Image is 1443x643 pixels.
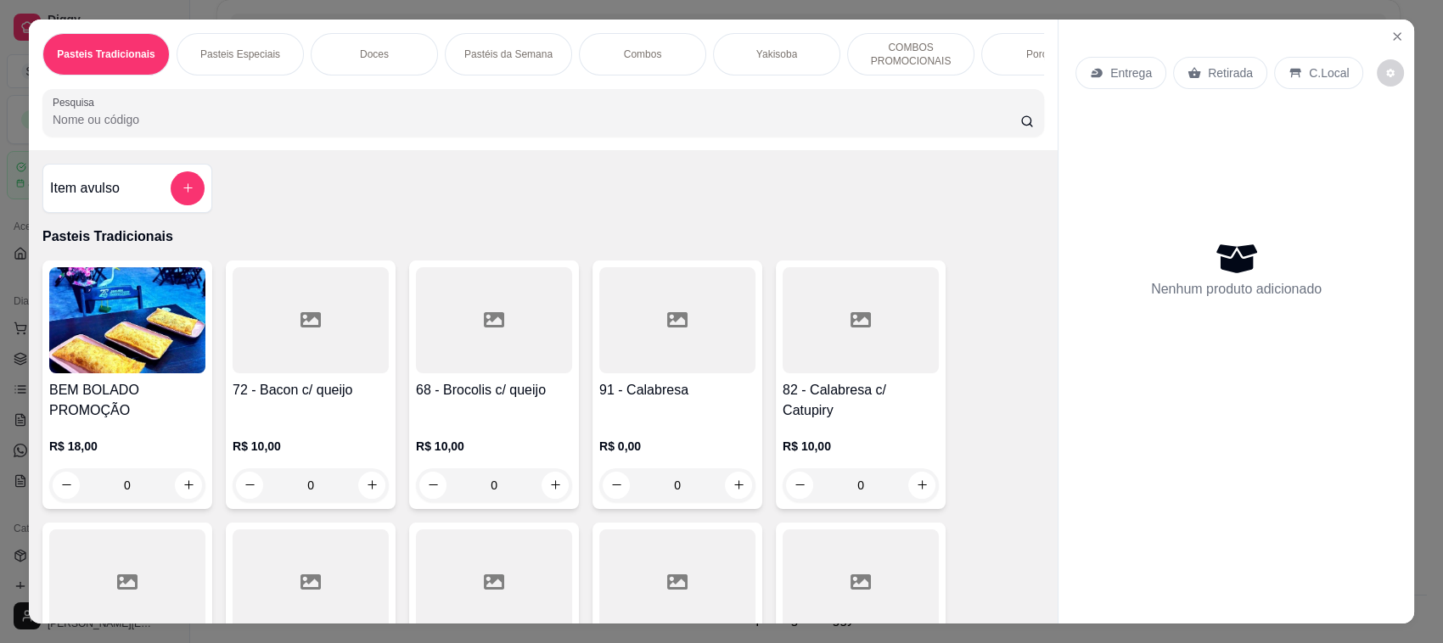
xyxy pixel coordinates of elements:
h4: 82 - Calabresa c/ Catupiry [783,380,939,421]
h4: 91 - Calabresa [599,380,755,400]
h4: Item avulso [50,178,120,198]
p: Entrega [1110,64,1152,81]
p: Doces [360,48,389,61]
p: Retirada [1208,64,1253,81]
button: decrease-product-quantity [1378,59,1405,87]
p: R$ 18,00 [49,438,205,455]
p: R$ 10,00 [233,438,389,455]
p: C.Local [1309,64,1349,81]
p: Pastéis da Semana [464,48,553,61]
p: R$ 10,00 [416,438,572,455]
button: Close [1384,23,1411,50]
p: Porções [1026,48,1064,61]
p: Pasteis Tradicionais [42,226,1044,247]
input: Pesquisa [53,111,1020,128]
p: R$ 10,00 [783,438,939,455]
h4: BEM BOLADO PROMOÇÃO [49,380,205,421]
button: add-separate-item [171,171,205,205]
p: Pasteis Tradicionais [57,48,154,61]
h4: 72 - Bacon c/ queijo [233,380,389,400]
p: Nenhum produto adicionado [1151,279,1322,299]
p: Pasteis Especiais [200,48,280,61]
p: Yakisoba [756,48,797,61]
p: R$ 0,00 [599,438,755,455]
h4: 68 - Brocolis c/ queijo [416,380,572,400]
p: COMBOS PROMOCIONAIS [862,41,960,68]
img: product-image [49,267,205,373]
p: Combos [624,48,662,61]
label: Pesquisa [53,95,100,109]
